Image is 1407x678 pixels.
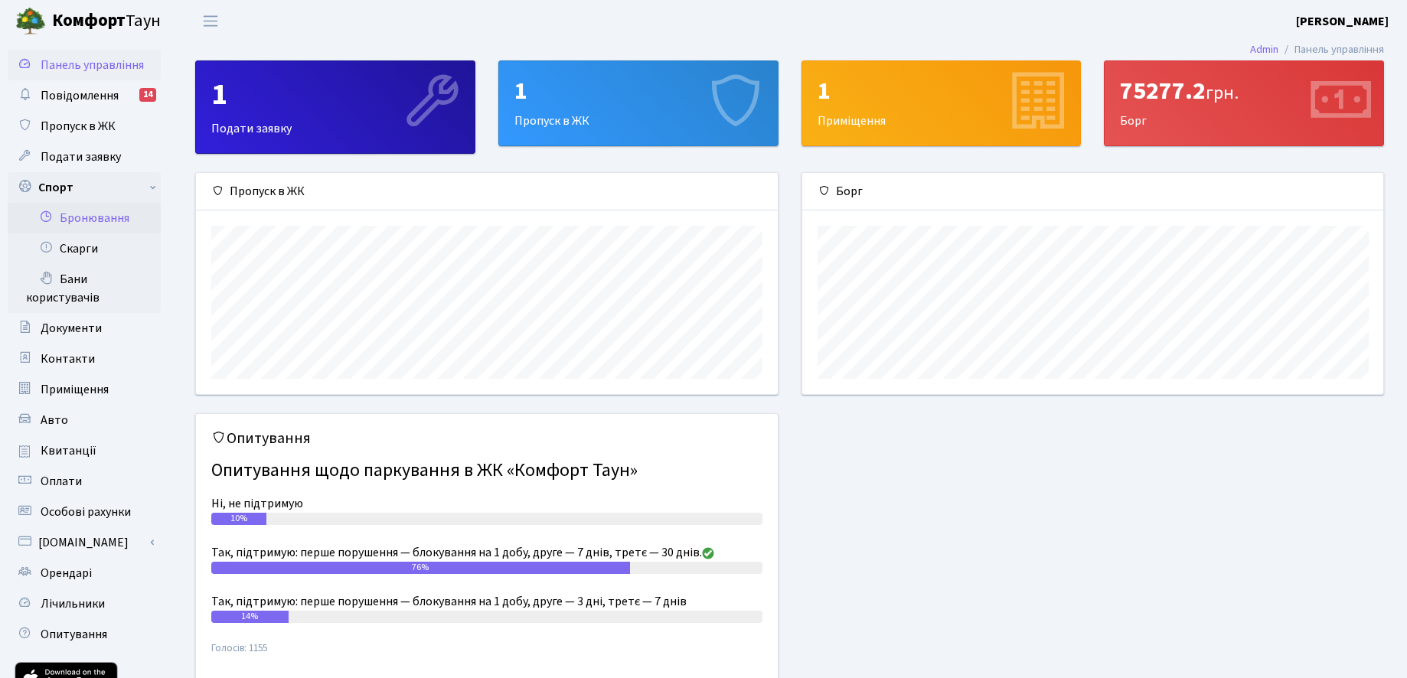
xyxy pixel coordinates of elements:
[818,77,1066,106] div: 1
[802,173,1384,210] div: Борг
[8,619,161,650] a: Опитування
[139,88,156,102] div: 14
[1227,34,1407,66] nav: breadcrumb
[41,595,105,612] span: Лічильники
[211,454,762,488] h4: Опитування щодо паркування в ЖК «Комфорт Таун»
[41,118,116,135] span: Пропуск в ЖК
[196,61,475,153] div: Подати заявку
[802,61,1081,145] div: Приміщення
[8,374,161,405] a: Приміщення
[8,142,161,172] a: Подати заявку
[1206,80,1239,106] span: грн.
[8,264,161,313] a: Бани користувачів
[15,6,46,37] img: logo.png
[1278,41,1384,58] li: Панель управління
[1120,77,1368,106] div: 75277.2
[211,494,762,513] div: Ні, не підтримую
[8,344,161,374] a: Контакти
[1296,13,1389,30] b: [PERSON_NAME]
[41,148,121,165] span: Подати заявку
[211,592,762,611] div: Так, підтримую: перше порушення — блокування на 1 добу, друге — 3 дні, третє — 7 днів
[8,497,161,527] a: Особові рахунки
[8,466,161,497] a: Оплати
[211,562,630,574] div: 76%
[41,504,131,520] span: Особові рахунки
[211,543,762,562] div: Так, підтримую: перше порушення — блокування на 1 добу, друге — 7 днів, третє — 30 днів.
[1105,61,1383,145] div: Борг
[8,313,161,344] a: Документи
[8,588,161,619] a: Лічильники
[1250,41,1278,57] a: Admin
[8,172,161,203] a: Спорт
[211,641,762,668] small: Голосів: 1155
[801,60,1082,146] a: 1Приміщення
[41,412,68,429] span: Авто
[514,77,762,106] div: 1
[195,60,475,154] a: 1Подати заявку
[499,61,778,145] div: Пропуск в ЖК
[8,405,161,435] a: Авто
[211,513,266,525] div: 10%
[41,350,95,367] span: Контакти
[52,8,126,33] b: Комфорт
[41,87,119,104] span: Повідомлення
[41,565,92,582] span: Орендарі
[8,50,161,80] a: Панель управління
[1296,12,1389,31] a: [PERSON_NAME]
[8,111,161,142] a: Пропуск в ЖК
[8,558,161,588] a: Орендарі
[8,233,161,264] a: Скарги
[8,80,161,111] a: Повідомлення14
[41,57,144,73] span: Панель управління
[41,473,82,490] span: Оплати
[41,381,109,398] span: Приміщення
[8,527,161,558] a: [DOMAIN_NAME]
[196,173,778,210] div: Пропуск в ЖК
[8,203,161,233] a: Бронювання
[211,77,459,113] div: 1
[52,8,161,34] span: Таун
[211,429,762,448] h5: Опитування
[498,60,779,146] a: 1Пропуск в ЖК
[8,435,161,466] a: Квитанції
[41,320,102,337] span: Документи
[41,442,96,459] span: Квитанції
[191,8,230,34] button: Переключити навігацію
[211,611,289,623] div: 14%
[41,626,107,643] span: Опитування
